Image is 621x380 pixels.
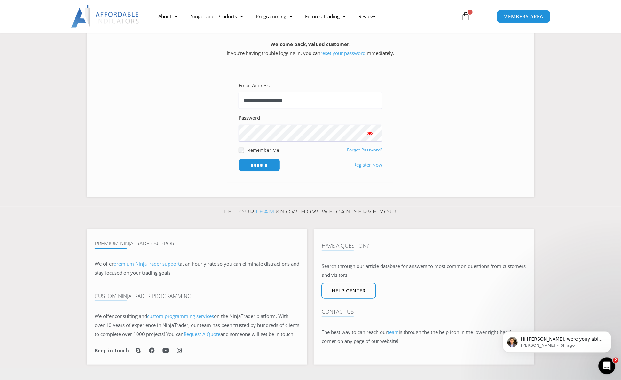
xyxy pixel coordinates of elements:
[347,147,382,153] a: Forgot Password?
[95,260,114,267] span: We offer
[493,318,621,363] iframe: Intercom notifications message
[497,10,550,23] a: MEMBERS AREA
[239,113,260,122] label: Password
[299,9,352,24] a: Futures Trading
[95,260,299,276] span: at an hourly rate so you can eliminate distractions and stay focused on your trading goals.
[255,208,275,215] a: team
[599,358,616,375] iframe: Intercom live chat
[320,50,366,56] a: reset your password
[322,262,526,280] p: Search through our article database for answers to most common questions from customers and visit...
[452,7,480,26] a: 0
[468,10,473,15] span: 0
[71,5,140,28] img: LogoAI | Affordable Indicators – NinjaTrader
[388,329,399,335] a: team
[321,283,376,299] a: Help center
[322,328,526,346] p: The best way to can reach our is through the the help icon in the lower right-hand corner on any ...
[352,9,383,24] a: Reviews
[184,9,249,24] a: NinjaTrader Products
[87,207,534,217] p: Let our know how we can serve you!
[239,81,270,90] label: Email Address
[332,288,366,293] span: Help center
[152,9,454,24] nav: Menu
[613,358,619,363] span: 2
[249,9,299,24] a: Programming
[114,260,180,267] a: premium NinjaTrader support
[353,160,382,169] a: Register Now
[95,313,214,319] span: We offer consulting and
[322,308,526,315] h4: Contact Us
[147,313,214,319] a: custom programming services
[95,347,129,353] h6: Keep in Touch
[152,9,184,24] a: About
[248,147,279,153] label: Remember Me
[95,313,299,337] span: on the NinjaTrader platform. With over 10 years of experience in NinjaTrader, our team has been t...
[504,14,544,19] span: MEMBERS AREA
[95,293,299,299] h4: Custom NinjaTrader Programming
[357,125,382,142] button: Show password
[184,331,220,337] a: Request A Quote
[98,40,523,58] p: If you’re having trouble logging in, you can immediately.
[95,240,299,247] h4: Premium NinjaTrader Support
[322,243,526,249] h4: Have A Question?
[271,41,350,47] strong: Welcome back, valued customer!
